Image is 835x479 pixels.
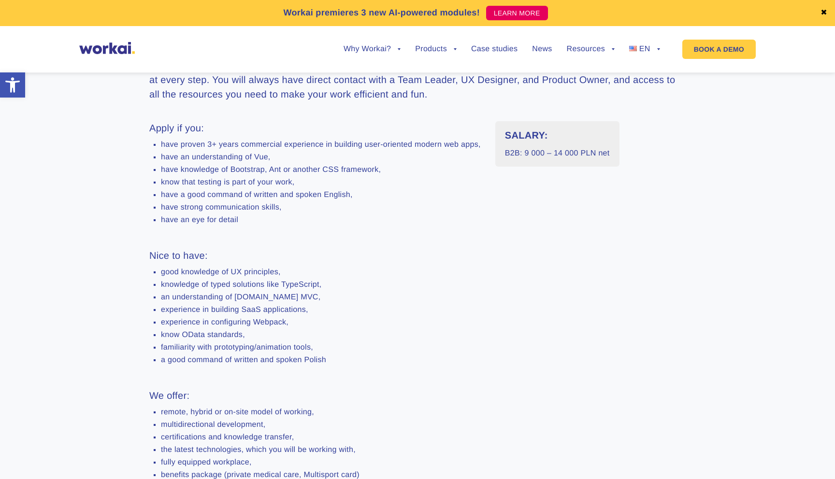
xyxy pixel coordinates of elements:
[161,191,481,199] li: have a good command of written and spoken English,
[532,45,552,53] a: News
[161,318,481,327] li: experience in configuring Webpack,
[161,216,481,225] li: have an eye for detail
[149,121,481,136] h3: Apply if you:
[161,356,481,365] li: a good command of written and spoken Polish
[161,153,481,162] li: have an understanding of Vue,
[161,166,481,174] li: have knowledge of Bootstrap, Ant or another CSS framework,
[149,44,686,102] h3: Our DEV team works in an Agile approach using the latest Microsoft tools and software: Visual Stu...
[161,421,481,429] li: multidirectional development,
[142,259,187,268] a: Privacy Policy
[161,281,481,289] li: knowledge of typed solutions like TypeScript,
[2,185,9,191] input: I hereby consent to the processing of my personal data of a special category contained in my appl...
[505,148,610,159] p: B2B: 9 000 – 14 000 PLN net
[149,249,481,263] h3: Nice to have:
[161,408,481,417] li: remote, hybrid or on-site model of working,
[161,458,481,467] li: fully equipped workplace,
[161,203,481,212] li: have strong communication skills,
[149,389,481,403] h3: We offer:
[161,178,481,187] li: know that testing is part of your work,
[161,306,481,314] li: experience in building SaaS applications,
[2,134,437,161] span: I hereby consent to the processing of the personal data I have provided during the recruitment pr...
[567,45,615,53] a: Resources
[161,141,481,149] li: have proven 3+ years commercial experience in building user-oriented modern web apps,
[821,9,827,17] a: ✖
[227,40,304,49] span: Mobile phone number
[471,45,518,53] a: Case studies
[2,135,9,141] input: I hereby consent to the processing of the personal data I have provided during the recruitment pr...
[161,433,481,442] li: certifications and knowledge transfer,
[344,45,401,53] a: Why Workai?
[505,128,610,143] h3: SALARY:
[161,268,481,277] li: good knowledge of UX principles,
[639,45,650,53] span: EN
[161,343,481,352] li: familiarity with prototyping/animation tools,
[682,40,756,59] a: BOOK A DEMO
[161,331,481,339] li: know OData standards,
[486,6,548,20] a: LEARN MORE
[161,293,481,302] li: an understanding of [DOMAIN_NAME] MVC,
[161,446,481,454] li: the latest technologies, which you will be working with,
[283,6,480,19] p: Workai premieres 3 new AI-powered modules!
[2,184,450,220] span: I hereby consent to the processing of my personal data of a special category contained in my appl...
[415,45,457,53] a: Products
